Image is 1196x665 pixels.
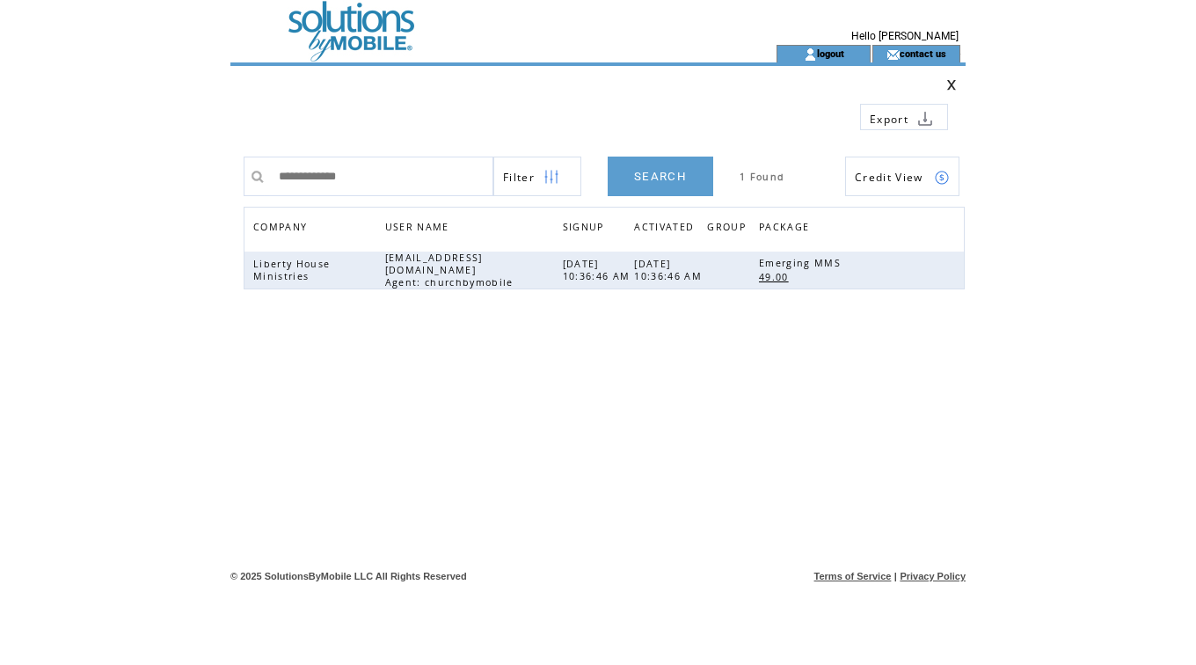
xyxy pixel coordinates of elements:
a: SIGNUP [563,221,609,231]
span: Show filters [503,170,535,185]
a: Export [860,104,948,130]
span: USER NAME [385,216,454,242]
a: contact us [900,47,946,59]
a: PACKAGE [759,216,818,242]
img: filters.png [543,157,559,197]
span: Hello [PERSON_NAME] [851,30,959,42]
span: 49.00 [759,271,793,283]
span: Liberty House Ministries [253,258,330,282]
span: © 2025 SolutionsByMobile LLC All Rights Reserved [230,571,467,581]
span: [DATE] 10:36:46 AM [563,258,635,282]
span: | [894,571,897,581]
span: GROUP [707,216,750,242]
span: Export to csv file [870,112,908,127]
a: COMPANY [253,221,311,231]
span: [EMAIL_ADDRESS][DOMAIN_NAME] Agent: churchbymobile [385,252,518,289]
span: [DATE] 10:36:46 AM [634,258,706,282]
a: 49.00 [759,269,798,284]
a: Terms of Service [814,571,892,581]
img: contact_us_icon.gif [886,47,900,62]
a: Credit View [845,157,959,196]
img: download.png [917,111,933,127]
span: SIGNUP [563,216,609,242]
span: PACKAGE [759,216,813,242]
img: account_icon.gif [804,47,817,62]
a: GROUP [707,216,755,242]
a: Privacy Policy [900,571,966,581]
a: SEARCH [608,157,713,196]
a: logout [817,47,844,59]
span: Emerging MMS [759,257,845,269]
span: 1 Found [740,171,784,183]
a: Filter [493,157,581,196]
span: Show Credits View [855,170,923,185]
a: ACTIVATED [634,216,703,242]
img: credits.png [934,170,950,186]
span: COMPANY [253,216,311,242]
a: USER NAME [385,221,454,231]
span: ACTIVATED [634,216,698,242]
